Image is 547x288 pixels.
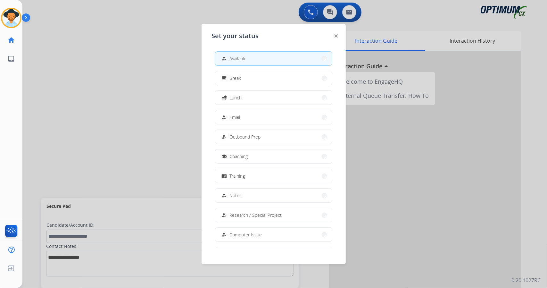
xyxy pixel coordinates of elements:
[230,114,240,121] span: Email
[215,91,332,105] button: Lunch
[215,110,332,124] button: Email
[212,31,259,40] span: Set your status
[221,154,227,159] mat-icon: school
[215,189,332,202] button: Notes
[215,130,332,144] button: Outbound Prep
[7,55,15,63] mat-icon: inbox
[215,228,332,241] button: Computer Issue
[230,133,261,140] span: Outbound Prep
[230,75,241,81] span: Break
[221,75,227,81] mat-icon: free_breakfast
[335,34,338,38] img: close-button
[221,212,227,218] mat-icon: how_to_reg
[221,173,227,179] mat-icon: menu_book
[230,231,262,238] span: Computer Issue
[215,169,332,183] button: Training
[230,153,248,160] span: Coaching
[215,208,332,222] button: Research / Special Project
[221,193,227,198] mat-icon: how_to_reg
[215,247,332,261] button: Internet Issue
[221,232,227,237] mat-icon: how_to_reg
[221,134,227,140] mat-icon: how_to_reg
[230,173,245,179] span: Training
[7,36,15,44] mat-icon: home
[221,56,227,61] mat-icon: how_to_reg
[230,192,242,199] span: Notes
[215,71,332,85] button: Break
[221,114,227,120] mat-icon: how_to_reg
[2,9,20,27] img: avatar
[230,94,242,101] span: Lunch
[221,95,227,100] mat-icon: fastfood
[215,52,332,65] button: Available
[230,212,282,218] span: Research / Special Project
[230,55,247,62] span: Available
[215,149,332,163] button: Coaching
[511,276,541,284] p: 0.20.1027RC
